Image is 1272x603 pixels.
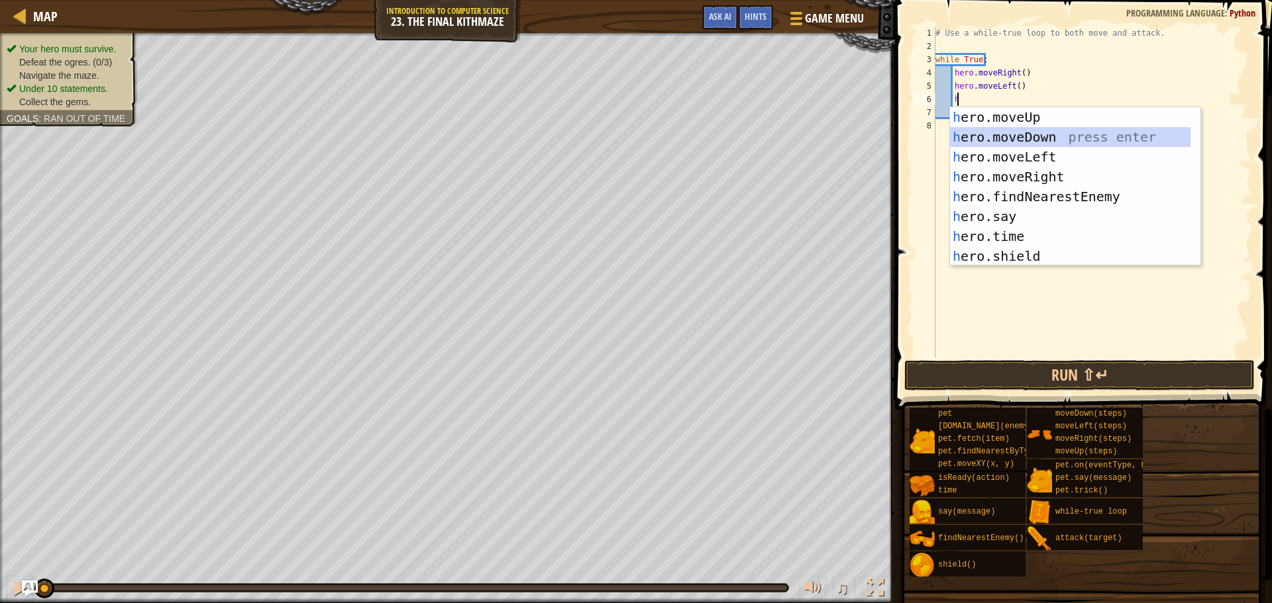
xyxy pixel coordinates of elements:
[914,26,935,40] div: 1
[938,434,1010,443] span: pet.fetch(item)
[38,113,44,124] span: :
[938,409,953,418] span: pet
[7,69,127,82] li: Navigate the maze.
[914,79,935,93] div: 5
[800,576,826,603] button: Adjust volume
[904,360,1255,391] button: Run ⇧↵
[835,578,849,598] span: ♫
[7,82,127,95] li: Under 10 statements.
[1027,467,1052,492] img: portrait.png
[938,560,977,569] span: shield()
[914,93,935,106] div: 6
[19,57,112,68] span: Defeat the ogres. (0/3)
[1055,422,1127,431] span: moveLeft(steps)
[910,526,935,551] img: portrait.png
[19,83,108,94] span: Under 10 statements.
[862,576,888,603] button: Toggle fullscreen
[833,576,855,603] button: ♫
[1225,7,1230,19] span: :
[938,533,1024,543] span: findNearestEnemy()
[26,7,58,25] a: Map
[33,7,58,25] span: Map
[938,459,1014,469] span: pet.moveXY(x, y)
[914,106,935,119] div: 7
[22,580,38,596] button: Ask AI
[1027,422,1052,447] img: portrait.png
[709,10,731,23] span: Ask AI
[19,70,99,81] span: Navigate the maze.
[7,42,127,56] li: Your hero must survive.
[1055,447,1118,456] span: moveUp(steps)
[1027,526,1052,551] img: portrait.png
[7,576,33,603] button: Ctrl + P: Pause
[910,500,935,525] img: portrait.png
[910,428,935,453] img: portrait.png
[19,97,91,107] span: Collect the gems.
[1055,473,1132,483] span: pet.say(message)
[938,507,995,516] span: say(message)
[914,53,935,66] div: 3
[805,10,864,27] span: Game Menu
[44,113,125,124] span: Ran out of time
[7,113,38,124] span: Goals
[914,119,935,132] div: 8
[914,66,935,79] div: 4
[1055,461,1179,470] span: pet.on(eventType, handler)
[702,5,738,30] button: Ask AI
[780,5,872,36] button: Game Menu
[938,486,957,495] span: time
[1055,507,1127,516] span: while-true loop
[7,56,127,69] li: Defeat the ogres.
[1055,486,1108,495] span: pet.trick()
[745,10,767,23] span: Hints
[1055,409,1127,418] span: moveDown(steps)
[910,473,935,498] img: portrait.png
[1230,7,1255,19] span: Python
[19,44,117,54] span: Your hero must survive.
[1055,533,1122,543] span: attack(target)
[910,553,935,578] img: portrait.png
[938,473,1010,483] span: isReady(action)
[938,422,1033,431] span: [DOMAIN_NAME](enemy)
[1055,434,1132,443] span: moveRight(steps)
[914,40,935,53] div: 2
[7,95,127,109] li: Collect the gems.
[1027,500,1052,525] img: portrait.png
[1126,7,1225,19] span: Programming language
[938,447,1067,456] span: pet.findNearestByType(type)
